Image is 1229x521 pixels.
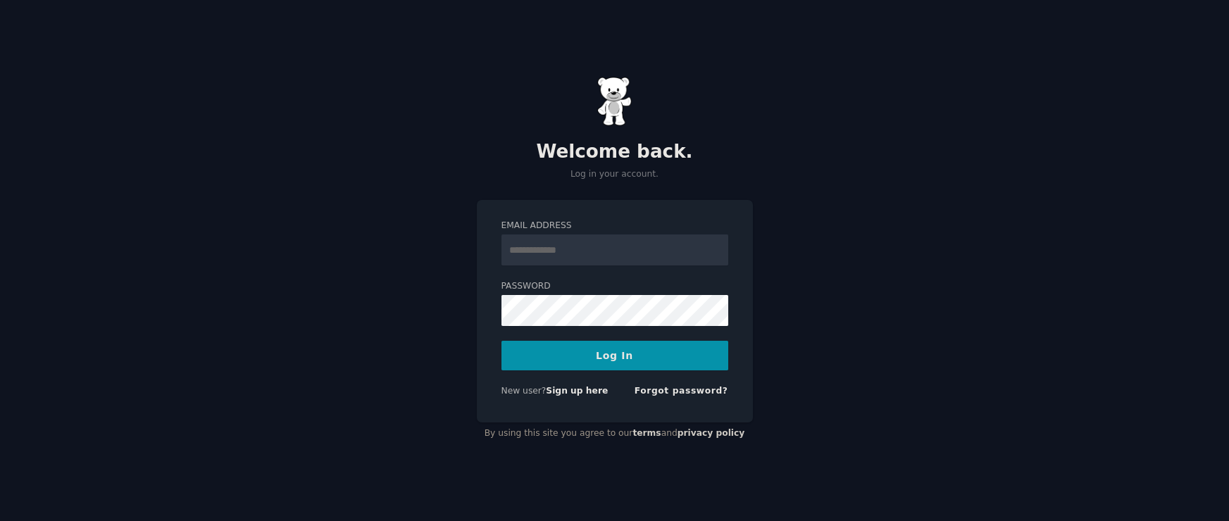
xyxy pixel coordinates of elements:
[501,280,728,293] label: Password
[477,422,753,445] div: By using this site you agree to our and
[477,168,753,181] p: Log in your account.
[597,77,632,126] img: Gummy Bear
[678,428,745,438] a: privacy policy
[501,220,728,232] label: Email Address
[501,341,728,370] button: Log In
[501,386,547,396] span: New user?
[632,428,661,438] a: terms
[546,386,608,396] a: Sign up here
[477,141,753,163] h2: Welcome back.
[635,386,728,396] a: Forgot password?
